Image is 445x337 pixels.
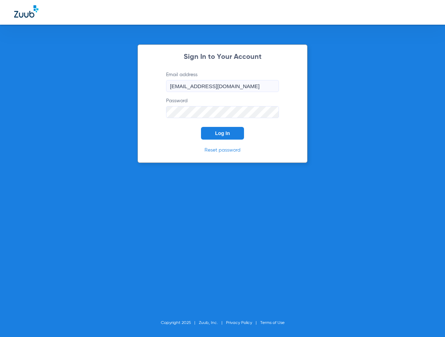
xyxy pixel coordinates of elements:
a: Reset password [205,148,240,153]
img: Zuub Logo [14,5,38,18]
li: Copyright 2025 [161,319,199,326]
input: Email address [166,80,279,92]
iframe: Chat Widget [410,303,445,337]
input: Password [166,106,279,118]
label: Password [166,97,279,118]
h2: Sign In to Your Account [156,54,289,61]
button: Log In [201,127,244,140]
label: Email address [166,71,279,92]
a: Privacy Policy [226,321,252,325]
a: Terms of Use [260,321,285,325]
li: Zuub, Inc. [199,319,226,326]
span: Log In [215,130,230,136]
